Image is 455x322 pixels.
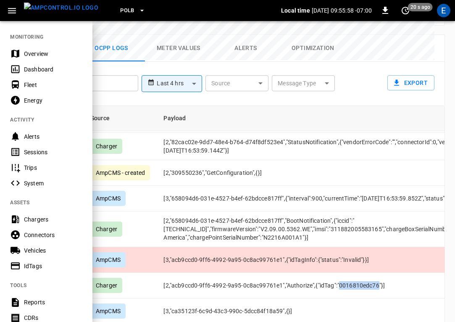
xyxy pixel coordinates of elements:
[24,298,82,306] div: Reports
[24,314,82,322] div: CDRs
[24,164,82,172] div: Trips
[24,132,82,141] div: Alerts
[24,65,82,74] div: Dashboard
[399,4,412,17] button: set refresh interval
[437,4,450,17] div: profile-icon
[312,6,372,15] p: [DATE] 09:55:58 -07:00
[24,148,82,156] div: Sessions
[24,262,82,270] div: IdTags
[281,6,310,15] p: Local time
[24,246,82,255] div: Vehicles
[24,215,82,224] div: Chargers
[408,3,433,11] span: 20 s ago
[24,81,82,89] div: Fleet
[24,231,82,239] div: Connectors
[24,3,98,13] img: ampcontrol.io logo
[120,6,134,16] span: PoLB
[24,179,82,187] div: System
[24,96,82,105] div: Energy
[24,50,82,58] div: Overview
